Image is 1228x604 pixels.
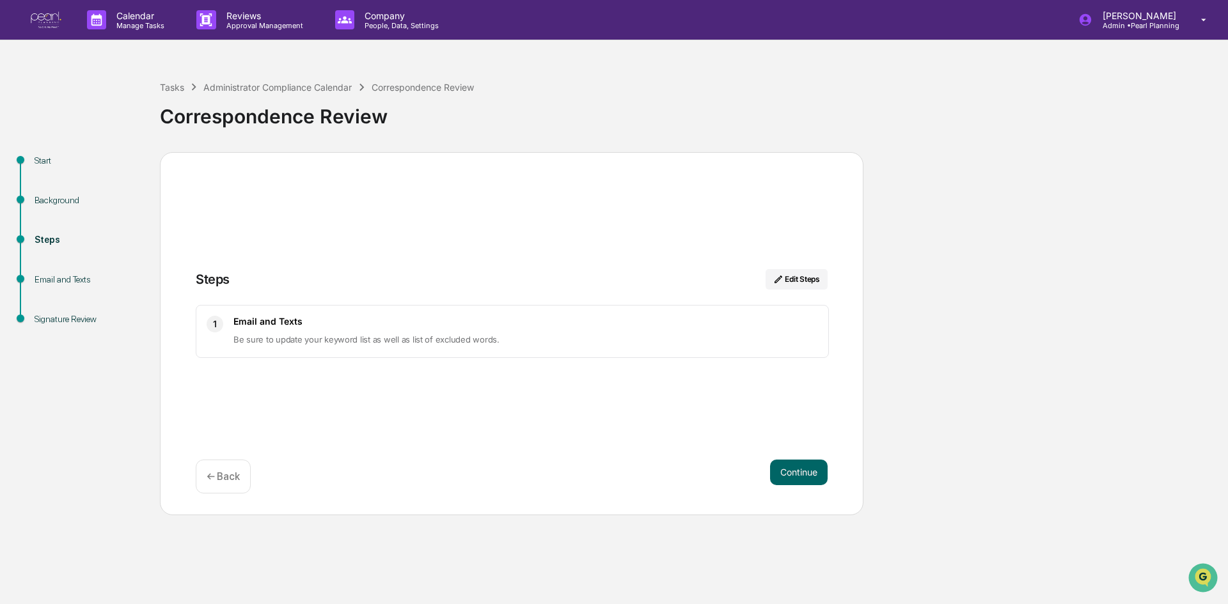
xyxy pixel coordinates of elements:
[372,82,474,93] div: Correspondence Review
[216,21,310,30] p: Approval Management
[106,10,171,21] p: Calendar
[13,162,23,173] div: 🖐️
[216,10,310,21] p: Reviews
[93,162,103,173] div: 🗄️
[88,156,164,179] a: 🗄️Attestations
[43,98,210,111] div: Start new chat
[26,161,83,174] span: Preclearance
[770,460,828,485] button: Continue
[35,273,139,286] div: Email and Texts
[217,102,233,117] button: Start new chat
[160,95,1222,128] div: Correspondence Review
[8,156,88,179] a: 🖐️Preclearance
[13,98,36,121] img: 1746055101610-c473b297-6a78-478c-a979-82029cc54cd1
[26,185,81,198] span: Data Lookup
[8,180,86,203] a: 🔎Data Lookup
[233,316,818,327] h3: Email and Texts
[127,217,155,226] span: Pylon
[1187,562,1222,596] iframe: Open customer support
[90,216,155,226] a: Powered byPylon
[766,269,828,290] button: Edit Steps
[1092,10,1183,21] p: [PERSON_NAME]
[354,10,445,21] p: Company
[43,111,162,121] div: We're available if you need us!
[207,470,240,483] p: ← Back
[35,194,139,207] div: Background
[106,21,171,30] p: Manage Tasks
[35,154,139,167] div: Start
[196,272,230,287] div: Steps
[233,334,500,345] span: Be sure to update your keyword list as well as list of excluded words.
[203,82,352,93] div: Administrator Compliance Calendar
[106,161,159,174] span: Attestations
[213,316,217,332] span: 1
[35,313,139,326] div: Signature Review
[13,187,23,197] div: 🔎
[13,27,233,47] p: How can we help?
[354,21,445,30] p: People, Data, Settings
[160,82,184,93] div: Tasks
[35,233,139,247] div: Steps
[31,12,61,29] img: logo
[1092,21,1183,30] p: Admin • Pearl Planning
